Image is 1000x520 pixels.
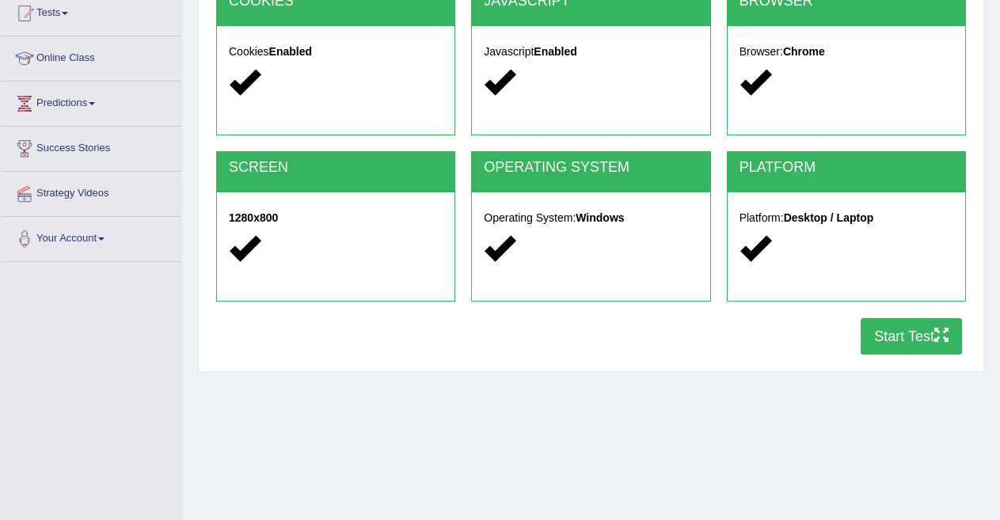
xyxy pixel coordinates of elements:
h5: Javascript [484,46,698,58]
strong: Enabled [534,45,576,58]
strong: Desktop / Laptop [784,211,874,224]
strong: 1280x800 [229,211,278,224]
strong: Enabled [269,45,312,58]
button: Start Test [861,318,962,355]
a: Your Account [1,217,181,256]
strong: Windows [576,211,624,224]
strong: Chrome [783,45,825,58]
h5: Browser: [740,46,953,58]
h2: OPERATING SYSTEM [484,160,698,176]
a: Strategy Videos [1,172,181,211]
h5: Platform: [740,212,953,224]
a: Predictions [1,82,181,121]
a: Success Stories [1,127,181,166]
a: Online Class [1,36,181,76]
h2: PLATFORM [740,160,953,176]
h2: SCREEN [229,160,443,176]
h5: Operating System: [484,212,698,224]
h5: Cookies [229,46,443,58]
